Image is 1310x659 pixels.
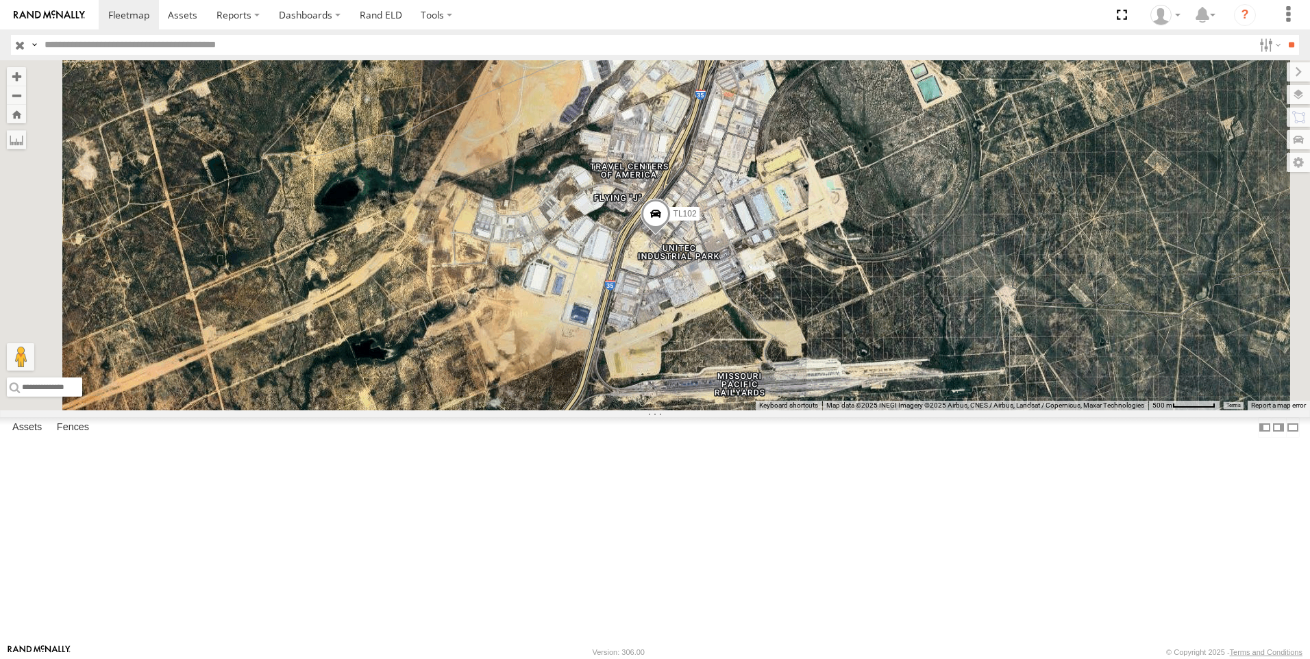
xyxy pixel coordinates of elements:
div: © Copyright 2025 - [1166,648,1302,656]
span: TL102 [673,209,697,219]
label: Measure [7,130,26,149]
label: Search Filter Options [1254,35,1283,55]
img: rand-logo.svg [14,10,85,20]
button: Zoom out [7,86,26,105]
a: Terms (opens in new tab) [1226,403,1241,408]
div: Version: 306.00 [593,648,645,656]
a: Report a map error [1251,401,1306,409]
label: Assets [5,418,49,437]
i: ? [1234,4,1256,26]
label: Search Query [29,35,40,55]
button: Zoom in [7,67,26,86]
button: Drag Pegman onto the map to open Street View [7,343,34,371]
div: Norma Casillas [1146,5,1185,25]
label: Dock Summary Table to the Right [1272,417,1285,437]
a: Visit our Website [8,645,71,659]
button: Zoom Home [7,105,26,123]
span: Map data ©2025 INEGI Imagery ©2025 Airbus, CNES / Airbus, Landsat / Copernicus, Maxar Technologies [826,401,1144,409]
a: Terms and Conditions [1230,648,1302,656]
button: Map Scale: 500 m per 59 pixels [1148,401,1220,410]
label: Hide Summary Table [1286,417,1300,437]
span: 500 m [1152,401,1172,409]
label: Dock Summary Table to the Left [1258,417,1272,437]
button: Keyboard shortcuts [759,401,818,410]
label: Fences [50,418,96,437]
label: Map Settings [1287,153,1310,172]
